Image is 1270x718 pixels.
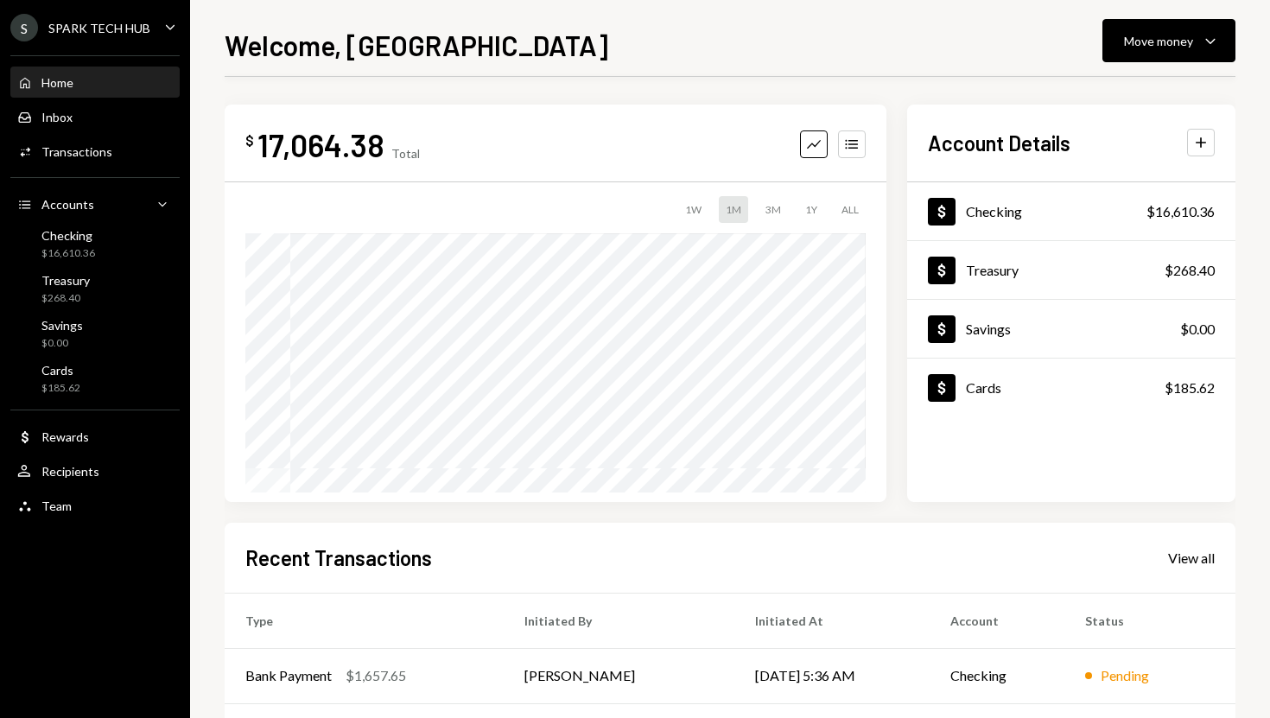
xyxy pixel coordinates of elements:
[907,300,1235,358] a: Savings$0.00
[41,246,95,261] div: $16,610.36
[225,28,608,62] h1: Welcome, [GEOGRAPHIC_DATA]
[41,318,83,333] div: Savings
[1165,378,1215,398] div: $185.62
[678,196,708,223] div: 1W
[41,499,72,513] div: Team
[1101,665,1149,686] div: Pending
[734,593,930,648] th: Initiated At
[245,543,432,572] h2: Recent Transactions
[1165,260,1215,281] div: $268.40
[41,464,99,479] div: Recipients
[719,196,748,223] div: 1M
[759,196,788,223] div: 3M
[225,593,504,648] th: Type
[10,67,180,98] a: Home
[10,268,180,309] a: Treasury$268.40
[1146,201,1215,222] div: $16,610.36
[1168,548,1215,567] a: View all
[257,125,384,164] div: 17,064.38
[966,262,1019,278] div: Treasury
[1180,319,1215,340] div: $0.00
[41,228,95,243] div: Checking
[41,75,73,90] div: Home
[907,359,1235,416] a: Cards$185.62
[48,21,150,35] div: SPARK TECH HUB
[245,132,254,149] div: $
[734,648,930,703] td: [DATE] 5:36 AM
[346,665,406,686] div: $1,657.65
[10,490,180,521] a: Team
[10,136,180,167] a: Transactions
[928,129,1070,157] h2: Account Details
[966,203,1022,219] div: Checking
[504,648,734,703] td: [PERSON_NAME]
[41,336,83,351] div: $0.00
[41,110,73,124] div: Inbox
[798,196,824,223] div: 1Y
[1102,19,1235,62] button: Move money
[1064,593,1235,648] th: Status
[41,273,90,288] div: Treasury
[10,101,180,132] a: Inbox
[41,429,89,444] div: Rewards
[930,648,1064,703] td: Checking
[10,14,38,41] div: S
[966,379,1001,396] div: Cards
[10,223,180,264] a: Checking$16,610.36
[930,593,1064,648] th: Account
[10,188,180,219] a: Accounts
[907,241,1235,299] a: Treasury$268.40
[41,144,112,159] div: Transactions
[10,313,180,354] a: Savings$0.00
[10,455,180,486] a: Recipients
[41,291,90,306] div: $268.40
[391,146,420,161] div: Total
[41,381,80,396] div: $185.62
[504,593,734,648] th: Initiated By
[907,182,1235,240] a: Checking$16,610.36
[835,196,866,223] div: ALL
[1124,32,1193,50] div: Move money
[1168,550,1215,567] div: View all
[966,321,1011,337] div: Savings
[245,665,332,686] div: Bank Payment
[10,358,180,399] a: Cards$185.62
[41,197,94,212] div: Accounts
[10,421,180,452] a: Rewards
[41,363,80,378] div: Cards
